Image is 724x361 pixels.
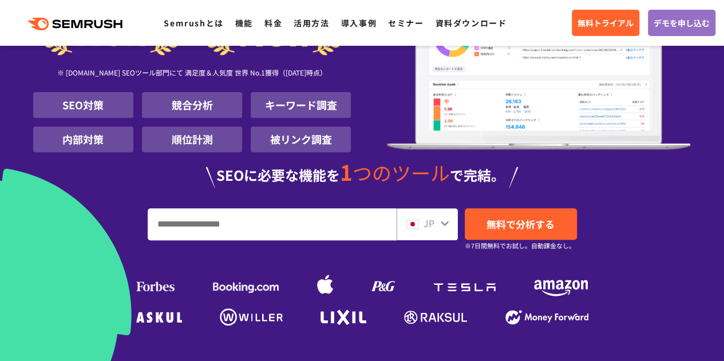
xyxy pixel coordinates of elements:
a: デモを申し込む [648,10,715,36]
a: 無料で分析する [465,208,577,240]
li: 順位計測 [142,126,242,152]
a: 機能 [235,17,253,29]
span: で完結。 [450,165,505,185]
span: デモを申し込む [654,17,710,29]
li: SEO対策 [33,92,133,118]
div: ※ [DOMAIN_NAME] SEOツール部門にて 満足度＆人気度 世界 No.1獲得（[DATE]時点） [33,55,351,92]
a: Semrushとは [164,17,223,29]
div: SEOに必要な機能を [33,161,691,188]
span: JP [424,216,434,230]
li: 競合分析 [142,92,242,118]
span: つのツール [353,158,450,187]
span: 1 [340,156,353,187]
a: セミナー [388,17,424,29]
li: 内部対策 [33,126,133,152]
a: 料金 [264,17,282,29]
a: 導入事例 [341,17,377,29]
span: 無料トライアル [577,17,634,29]
a: 資料ダウンロード [435,17,507,29]
li: 被リンク調査 [251,126,351,152]
a: 活用方法 [294,17,329,29]
small: ※7日間無料でお試し。自動課金なし。 [465,240,575,251]
input: URL、キーワードを入力してください [148,209,396,240]
a: 無料トライアル [572,10,639,36]
span: 無料で分析する [486,217,555,231]
li: キーワード調査 [251,92,351,118]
